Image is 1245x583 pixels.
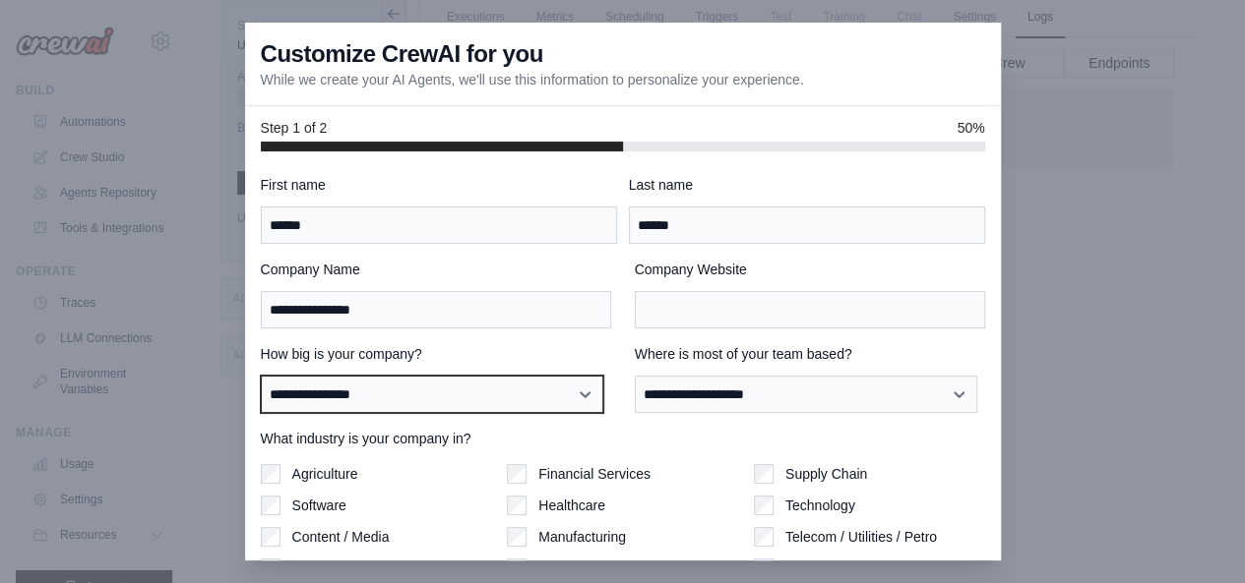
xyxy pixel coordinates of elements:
[538,496,605,515] label: Healthcare
[292,464,358,484] label: Agriculture
[538,527,626,547] label: Manufacturing
[538,558,704,578] label: Real Estate & Construction
[261,429,985,448] label: What industry is your company in?
[261,260,611,279] label: Company Name
[635,260,985,279] label: Company Website
[1147,489,1245,583] iframe: Chat Widget
[957,118,984,138] span: 50%
[785,464,867,484] label: Supply Chain
[635,344,985,364] label: Where is most of your team based?
[261,118,328,138] span: Step 1 of 2
[629,175,985,195] label: Last name
[261,344,611,364] label: How big is your company?
[261,70,804,89] p: While we create your AI Agents, we'll use this information to personalize your experience.
[261,175,617,195] label: First name
[292,496,346,515] label: Software
[261,38,543,70] h3: Customize CrewAI for you
[785,496,855,515] label: Technology
[538,464,651,484] label: Financial Services
[785,527,937,547] label: Telecom / Utilities / Petro
[292,558,357,578] label: Consulting
[292,527,390,547] label: Content / Media
[785,558,885,578] label: Travel & Leisure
